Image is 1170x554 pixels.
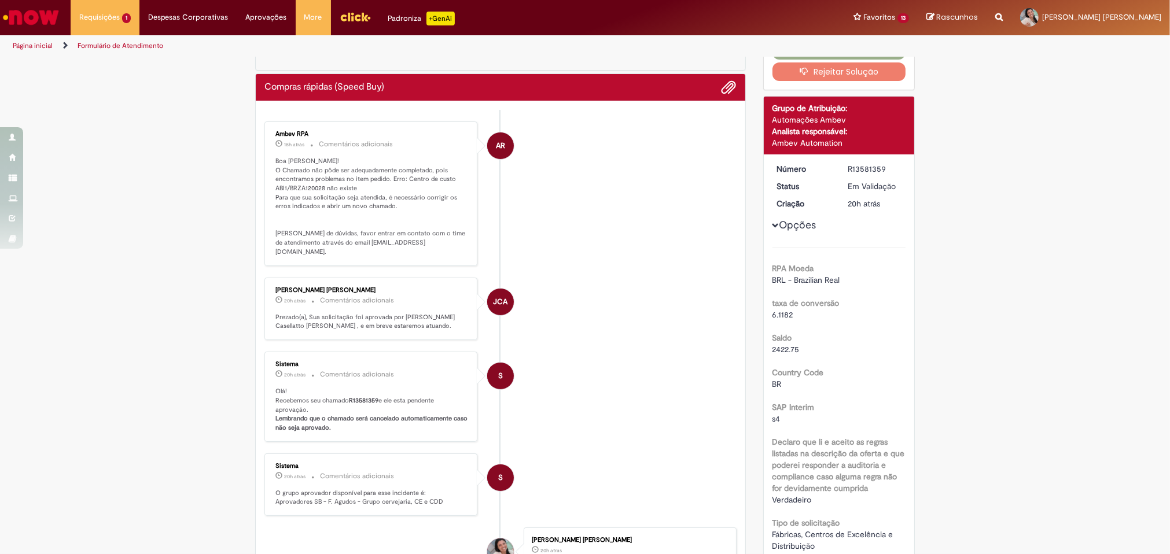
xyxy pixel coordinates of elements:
small: Comentários adicionais [320,370,394,379]
div: Em Validação [848,180,902,192]
ul: Trilhas de página [9,35,771,57]
button: Adicionar anexos [722,80,737,95]
span: BR [772,379,782,389]
span: s4 [772,413,781,424]
p: +GenAi [426,12,455,25]
b: Tipo de solicitação [772,518,840,528]
time: 30/09/2025 13:00:38 [284,473,306,480]
span: 20h atrás [284,473,306,480]
b: Declaro que li e aceito as regras listadas na descrição da oferta e que poderei responder a audit... [772,437,905,493]
b: R13581359 [349,396,378,405]
span: [PERSON_NAME] [PERSON_NAME] [1042,12,1161,22]
span: Verdadeiro [772,494,812,505]
dt: Status [768,180,840,192]
dt: Número [768,163,840,175]
span: Requisições [79,12,120,23]
span: 20h atrás [284,297,306,304]
small: Comentários adicionais [320,296,394,305]
span: 2422.75 [772,344,800,354]
span: AR [496,132,505,160]
span: 20h atrás [540,547,562,554]
div: [PERSON_NAME] [PERSON_NAME] [532,537,724,544]
time: 30/09/2025 13:00:26 [540,547,562,554]
div: System [487,464,514,491]
div: 30/09/2025 13:00:29 [848,198,902,209]
p: Prezado(a), Sua solicitação foi aprovada por [PERSON_NAME] Casellatto [PERSON_NAME] , e em breve ... [275,313,468,331]
div: Padroniza [388,12,455,25]
a: Rascunhos [926,12,978,23]
b: Lembrando que o chamado será cancelado automaticamente caso não seja aprovado. [275,414,469,432]
p: Olá! Recebemos seu chamado e ele esta pendente aprovação. [275,387,468,433]
p: Boa [PERSON_NAME]! O Chamado não pôde ser adequadamente completado, pois encontramos problemas no... [275,157,468,257]
div: Grupo de Atribuição: [772,102,906,114]
div: Ambev Automation [772,137,906,149]
b: RPA Moeda [772,263,814,274]
time: 30/09/2025 13:39:36 [284,297,306,304]
span: BRL - Brazilian Real [772,275,840,285]
div: R13581359 [848,163,902,175]
div: Automações Ambev [772,114,906,125]
a: Página inicial [13,41,53,50]
div: Ambev RPA [487,132,514,159]
time: 30/09/2025 15:13:41 [284,141,304,148]
span: 20h atrás [848,198,880,209]
span: More [304,12,322,23]
time: 30/09/2025 13:00:41 [284,371,306,378]
span: S [498,362,503,390]
b: Saldo [772,333,792,343]
small: Comentários adicionais [320,471,394,481]
span: 1 [122,13,131,23]
span: 13 [897,13,909,23]
span: Fábricas, Centros de Excelência e Distribuição [772,529,896,551]
span: 18h atrás [284,141,304,148]
span: Despesas Corporativas [148,12,229,23]
h2: Compras rápidas (Speed Buy) Histórico de tíquete [264,82,384,93]
span: 20h atrás [284,371,306,378]
span: Favoritos [863,12,895,23]
a: Formulário de Atendimento [78,41,163,50]
button: Rejeitar Solução [772,62,906,81]
div: Analista responsável: [772,125,906,137]
img: click_logo_yellow_360x200.png [340,8,371,25]
b: SAP Interim [772,402,815,412]
div: Julia Casellatto Antonioli [487,289,514,315]
small: Comentários adicionais [319,139,393,149]
span: JCA [493,288,507,316]
img: ServiceNow [1,6,61,29]
span: 6.1182 [772,309,793,320]
span: Rascunhos [936,12,978,23]
div: Sistema [275,361,468,368]
span: S [498,464,503,492]
div: [PERSON_NAME] [PERSON_NAME] [275,287,468,294]
b: taxa de conversão [772,298,840,308]
p: O grupo aprovador disponível para esse incidente é: Aprovadores SB - F. Agudos - Grupo cervejaria... [275,489,468,507]
dt: Criação [768,198,840,209]
div: Ambev RPA [275,131,468,138]
span: Aprovações [246,12,287,23]
b: Country Code [772,367,824,378]
div: System [487,363,514,389]
div: Sistema [275,463,468,470]
time: 30/09/2025 13:00:29 [848,198,880,209]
